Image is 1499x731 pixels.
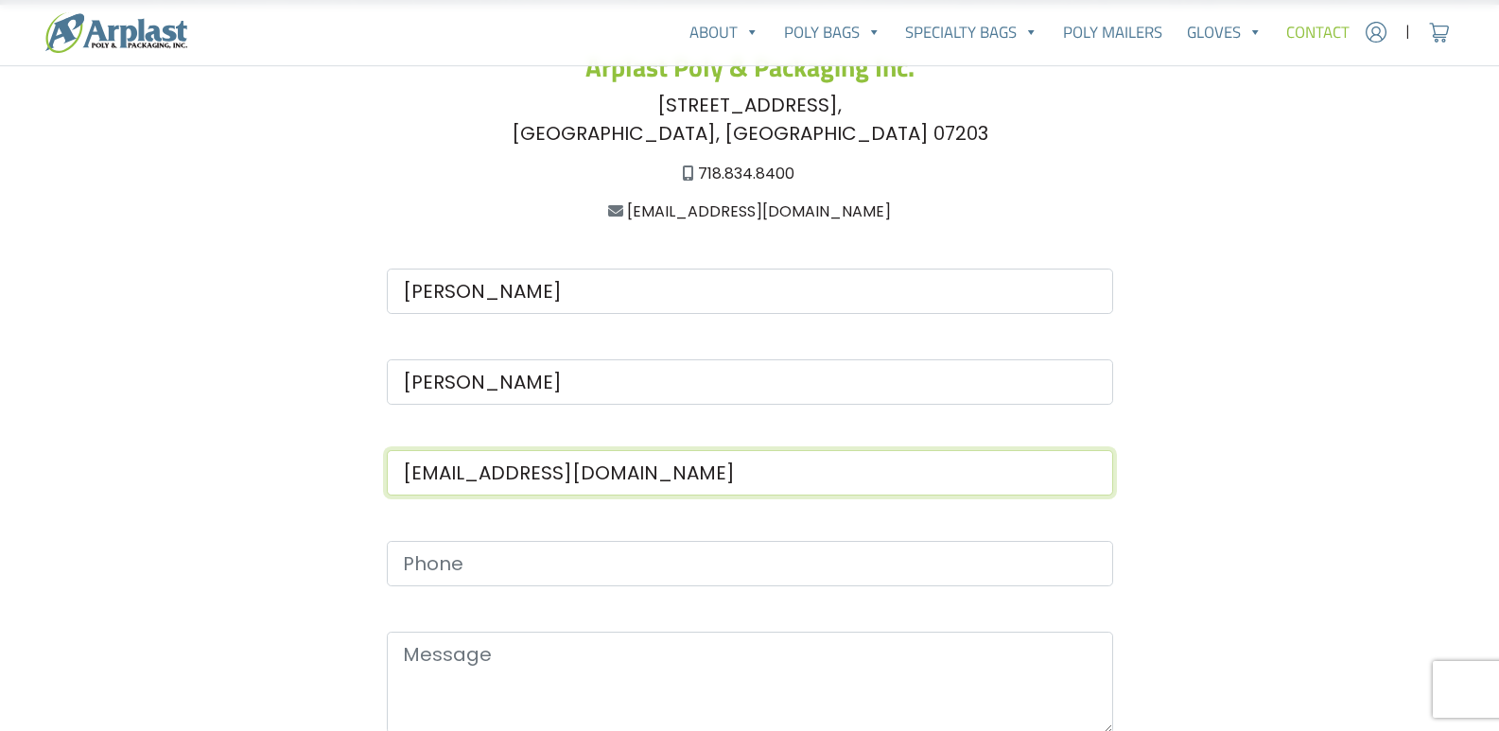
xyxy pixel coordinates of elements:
[1051,13,1175,51] a: Poly Mailers
[1274,13,1362,51] a: Contact
[677,13,772,51] a: About
[1405,21,1410,44] span: |
[45,12,187,53] img: logo
[387,541,1113,586] input: Phone
[137,51,1363,83] h3: Arplast Poly & Packaging Inc.
[698,163,794,184] a: 718.834.8400
[387,359,1113,405] input: Last Name
[137,91,1363,148] div: [STREET_ADDRESS], [GEOGRAPHIC_DATA], [GEOGRAPHIC_DATA] 07203
[387,450,1113,496] input: Email
[1175,13,1275,51] a: Gloves
[772,13,894,51] a: Poly Bags
[387,269,1113,314] input: First Name
[894,13,1052,51] a: Specialty Bags
[627,200,891,222] a: [EMAIL_ADDRESS][DOMAIN_NAME]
